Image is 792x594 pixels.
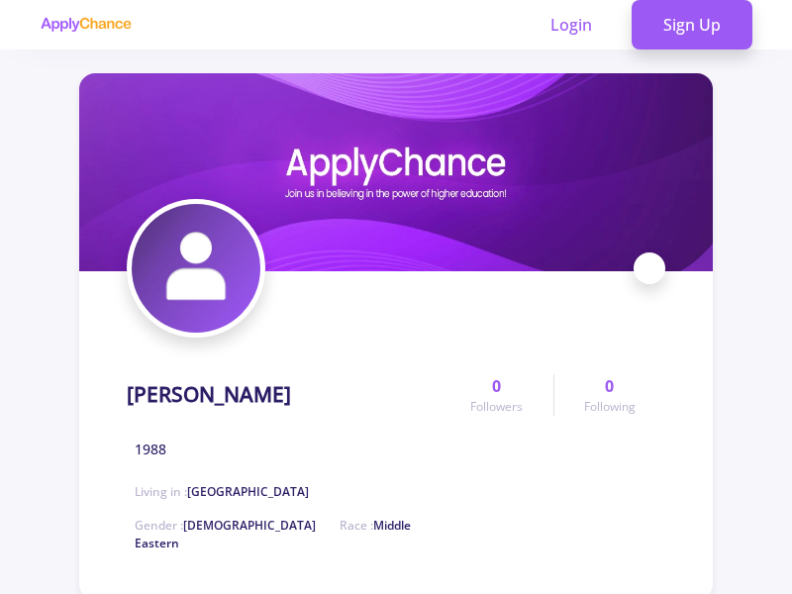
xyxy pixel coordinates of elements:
img: Niloofar Taghianavatar [132,204,260,333]
span: Gender : [135,517,316,534]
span: Living in : [135,483,309,500]
span: [GEOGRAPHIC_DATA] [187,483,309,500]
img: applychance logo text only [40,17,132,33]
span: 0 [492,374,501,398]
a: 0Followers [441,374,552,416]
span: [DEMOGRAPHIC_DATA] [183,517,316,534]
span: Followers [470,398,523,416]
span: 0 [605,374,614,398]
span: Middle Eastern [135,517,411,551]
span: 1988 [135,439,166,459]
a: 0Following [553,374,665,416]
span: Race : [135,517,411,551]
span: Following [584,398,636,416]
h1: [PERSON_NAME] [127,382,291,407]
img: Niloofar Taghiancover image [79,73,713,271]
